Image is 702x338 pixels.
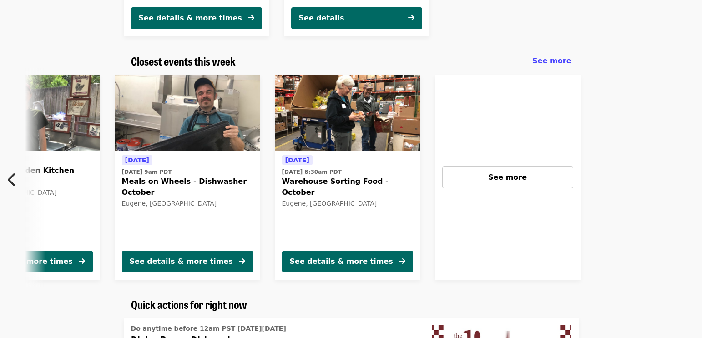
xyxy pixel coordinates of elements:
[131,325,286,332] span: Do anytime before 12am PST [DATE][DATE]
[131,296,247,312] span: Quick actions for right now
[275,75,420,151] img: Warehouse Sorting Food - October organized by FOOD For Lane County
[139,13,242,24] div: See details & more times
[282,168,342,176] time: [DATE] 8:30am PDT
[435,75,581,280] a: See more
[131,53,236,69] span: Closest events this week
[299,13,344,24] div: See details
[115,75,260,151] img: Meals on Wheels - Dishwasher October organized by FOOD For Lane County
[122,200,253,207] div: Eugene, [GEOGRAPHIC_DATA]
[488,173,527,182] span: See more
[282,200,413,207] div: Eugene, [GEOGRAPHIC_DATA]
[122,176,253,198] span: Meals on Wheels - Dishwasher October
[131,55,236,68] a: Closest events this week
[399,257,405,266] i: arrow-right icon
[408,14,414,22] i: arrow-right icon
[291,7,422,29] button: See details
[122,251,253,272] button: See details & more times
[282,176,413,198] span: Warehouse Sorting Food - October
[79,257,85,266] i: arrow-right icon
[290,256,393,267] div: See details & more times
[131,7,262,29] button: See details & more times
[275,75,420,280] a: See details for "Warehouse Sorting Food - October"
[285,156,309,164] span: [DATE]
[115,75,260,280] a: See details for "Meals on Wheels - Dishwasher October"
[130,256,233,267] div: See details & more times
[282,251,413,272] button: See details & more times
[124,55,579,68] div: Closest events this week
[532,55,571,66] a: See more
[442,166,573,188] button: See more
[248,14,254,22] i: arrow-right icon
[532,56,571,65] span: See more
[239,257,245,266] i: arrow-right icon
[122,168,172,176] time: [DATE] 9am PDT
[125,156,149,164] span: [DATE]
[8,171,17,188] i: chevron-left icon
